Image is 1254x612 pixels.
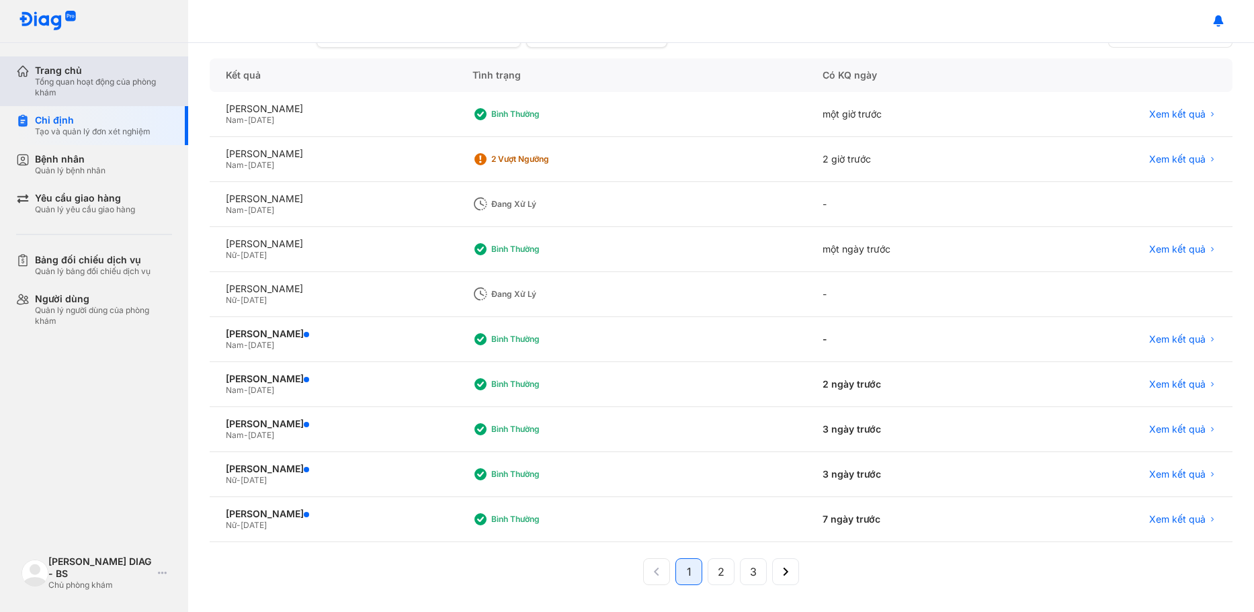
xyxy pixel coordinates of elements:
div: [PERSON_NAME] [226,508,440,520]
span: 1 [687,564,692,580]
div: Bảng đối chiếu dịch vụ [35,254,151,266]
div: [PERSON_NAME] [226,148,440,160]
span: [DATE] [241,520,267,530]
div: Bình thường [491,424,599,435]
div: Bình thường [491,469,599,480]
div: [PERSON_NAME] DIAG - BS [48,556,153,580]
div: Tổng quan hoạt động của phòng khám [35,77,172,98]
div: Người dùng [35,293,172,305]
div: Quản lý yêu cầu giao hàng [35,204,135,215]
span: [DATE] [241,250,267,260]
div: Quản lý người dùng của phòng khám [35,305,172,326]
div: [PERSON_NAME] [226,418,440,430]
span: Xem kết quả [1149,378,1206,390]
div: - [806,272,1020,317]
span: - [237,520,241,530]
span: [DATE] [241,475,267,485]
span: Nữ [226,520,237,530]
span: - [237,250,241,260]
span: Nam [226,115,244,125]
span: Nam [226,160,244,170]
div: 3 ngày trước [806,407,1020,452]
span: Xem kết quả [1149,468,1206,480]
div: Chủ phòng khám [48,580,153,591]
span: Nam [226,430,244,440]
img: logo [22,560,48,586]
div: [PERSON_NAME] [226,463,440,475]
div: Quản lý bảng đối chiếu dịch vụ [35,266,151,277]
span: 2 [718,564,724,580]
span: - [237,295,241,305]
span: - [244,115,248,125]
div: Bệnh nhân [35,153,106,165]
span: Nữ [226,475,237,485]
div: Đang xử lý [491,289,599,300]
span: Nữ [226,250,237,260]
div: Tình trạng [456,58,806,92]
img: logo [19,11,77,32]
div: [PERSON_NAME] [226,283,440,295]
span: Xem kết quả [1149,513,1206,525]
div: một giờ trước [806,92,1020,137]
span: [DATE] [248,430,274,440]
span: [DATE] [248,385,274,395]
span: - [244,205,248,215]
div: Bình thường [491,379,599,390]
div: Đang xử lý [491,199,599,210]
span: Xem kết quả [1149,108,1206,120]
div: Tạo và quản lý đơn xét nghiệm [35,126,151,137]
div: Trang chủ [35,64,172,77]
div: 7 ngày trước [806,497,1020,542]
div: 2 Vượt ngưỡng [491,154,599,165]
span: - [244,430,248,440]
div: một ngày trước [806,227,1020,272]
span: Nam [226,205,244,215]
div: [PERSON_NAME] [226,193,440,205]
div: Kết quả [210,58,456,92]
div: Bình thường [491,334,599,345]
span: - [244,340,248,350]
div: Bình thường [491,514,599,525]
span: Xem kết quả [1149,153,1206,165]
div: [PERSON_NAME] [226,103,440,115]
span: - [237,475,241,485]
div: 3 ngày trước [806,452,1020,497]
span: - [244,160,248,170]
div: Chỉ định [35,114,151,126]
div: 2 ngày trước [806,362,1020,407]
span: Xem kết quả [1149,333,1206,345]
div: [PERSON_NAME] [226,238,440,250]
div: - [806,182,1020,227]
div: Quản lý bệnh nhân [35,165,106,176]
button: 3 [740,558,767,585]
div: Yêu cầu giao hàng [35,192,135,204]
span: [DATE] [248,160,274,170]
div: - [806,317,1020,362]
button: 1 [675,558,702,585]
span: 3 [750,564,757,580]
span: Nữ [226,295,237,305]
div: [PERSON_NAME] [226,328,440,340]
div: Bình thường [491,109,599,120]
div: [PERSON_NAME] [226,373,440,385]
span: Nam [226,340,244,350]
span: [DATE] [241,295,267,305]
div: Có KQ ngày [806,58,1020,92]
span: Xem kết quả [1149,423,1206,435]
button: 2 [708,558,735,585]
span: Nam [226,385,244,395]
span: [DATE] [248,115,274,125]
span: - [244,385,248,395]
span: [DATE] [248,205,274,215]
div: 2 giờ trước [806,137,1020,182]
span: Xem kết quả [1149,243,1206,255]
span: [DATE] [248,340,274,350]
div: Bình thường [491,244,599,255]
